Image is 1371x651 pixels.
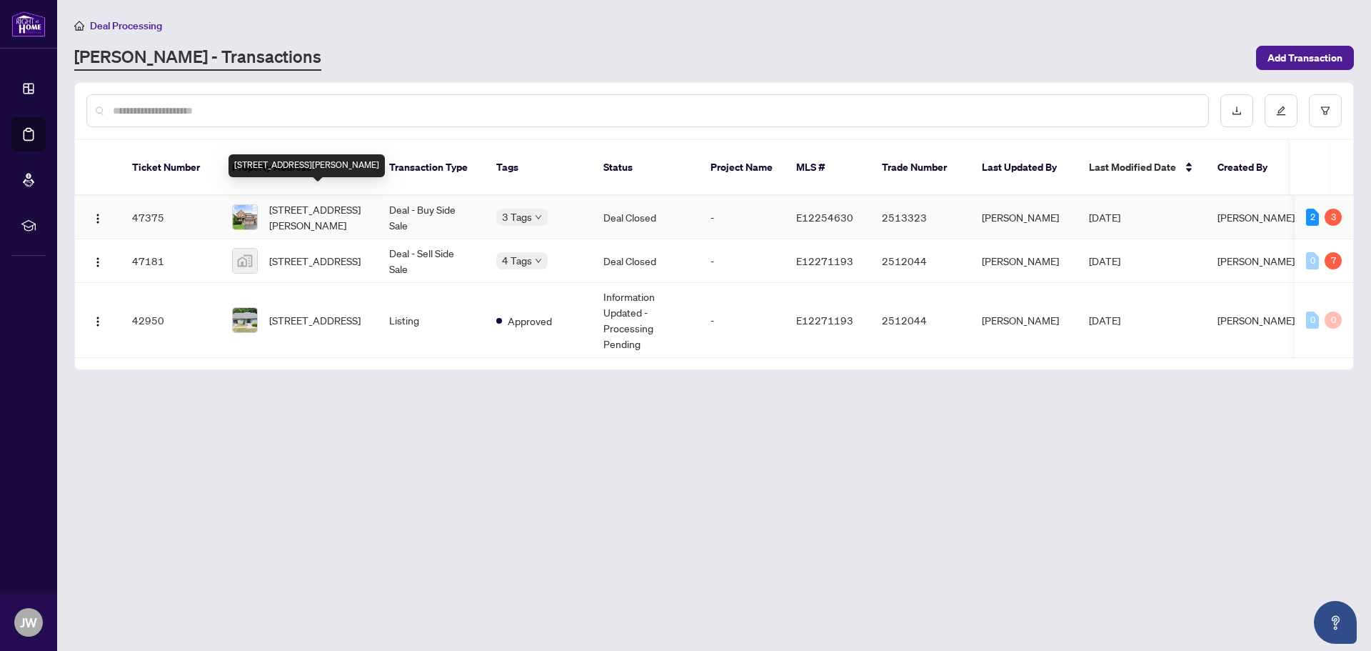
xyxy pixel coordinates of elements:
[1089,314,1120,327] span: [DATE]
[1309,94,1342,127] button: filter
[1206,140,1292,196] th: Created By
[1089,159,1176,175] span: Last Modified Date
[1306,312,1319,329] div: 0
[592,239,699,283] td: Deal Closed
[1217,211,1295,224] span: [PERSON_NAME]
[592,140,699,196] th: Status
[1276,106,1286,116] span: edit
[1232,106,1242,116] span: download
[233,205,257,229] img: thumbnail-img
[1325,312,1342,329] div: 0
[1256,46,1354,70] button: Add Transaction
[1306,252,1319,269] div: 0
[699,140,785,196] th: Project Name
[485,140,592,196] th: Tags
[269,202,366,233] span: [STREET_ADDRESS][PERSON_NAME]
[121,140,221,196] th: Ticket Number
[1265,94,1297,127] button: edit
[699,239,785,283] td: -
[796,211,853,224] span: E12254630
[970,140,1078,196] th: Last Updated By
[1314,601,1357,644] button: Open asap
[870,283,970,358] td: 2512044
[870,196,970,239] td: 2513323
[228,154,385,177] div: [STREET_ADDRESS][PERSON_NAME]
[1217,254,1295,267] span: [PERSON_NAME]
[1320,106,1330,116] span: filter
[1306,209,1319,226] div: 2
[592,283,699,358] td: Information Updated - Processing Pending
[269,253,361,269] span: [STREET_ADDRESS]
[1078,140,1206,196] th: Last Modified Date
[1089,211,1120,224] span: [DATE]
[1089,254,1120,267] span: [DATE]
[378,196,485,239] td: Deal - Buy Side Sale
[378,283,485,358] td: Listing
[86,249,109,272] button: Logo
[699,283,785,358] td: -
[11,11,46,37] img: logo
[970,239,1078,283] td: [PERSON_NAME]
[796,314,853,327] span: E12271193
[74,45,321,71] a: [PERSON_NAME] - Transactions
[502,209,532,225] span: 3 Tags
[870,239,970,283] td: 2512044
[1217,314,1295,327] span: [PERSON_NAME]
[86,206,109,229] button: Logo
[535,257,542,264] span: down
[699,196,785,239] td: -
[785,140,870,196] th: MLS #
[796,254,853,267] span: E12271193
[1220,94,1253,127] button: download
[233,249,257,273] img: thumbnail-img
[508,313,552,329] span: Approved
[1325,252,1342,269] div: 7
[1325,209,1342,226] div: 3
[378,239,485,283] td: Deal - Sell Side Sale
[233,308,257,332] img: thumbnail-img
[870,140,970,196] th: Trade Number
[970,196,1078,239] td: [PERSON_NAME]
[221,140,378,196] th: Property Address
[92,213,104,224] img: Logo
[970,283,1078,358] td: [PERSON_NAME]
[378,140,485,196] th: Transaction Type
[121,283,221,358] td: 42950
[592,196,699,239] td: Deal Closed
[74,21,84,31] span: home
[92,257,104,268] img: Logo
[502,252,532,269] span: 4 Tags
[269,312,361,328] span: [STREET_ADDRESS]
[92,316,104,327] img: Logo
[121,239,221,283] td: 47181
[121,196,221,239] td: 47375
[90,19,162,32] span: Deal Processing
[86,309,109,332] button: Logo
[1267,46,1342,69] span: Add Transaction
[20,612,37,632] span: JW
[535,214,542,221] span: down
